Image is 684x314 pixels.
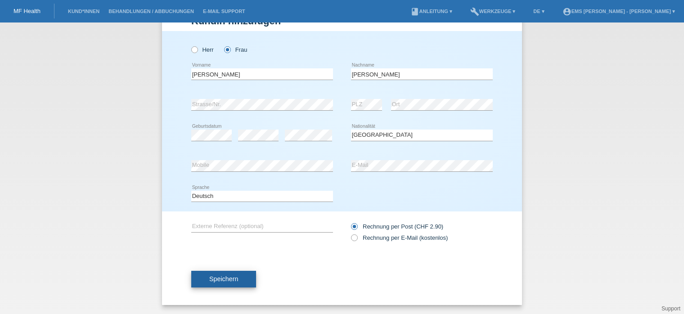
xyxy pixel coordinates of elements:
[558,9,679,14] a: account_circleEMS [PERSON_NAME] - [PERSON_NAME] ▾
[351,223,443,230] label: Rechnung per Post (CHF 2.90)
[562,7,571,16] i: account_circle
[351,234,448,241] label: Rechnung per E-Mail (kostenlos)
[104,9,198,14] a: Behandlungen / Abbuchungen
[13,8,40,14] a: MF Health
[661,305,680,312] a: Support
[351,223,357,234] input: Rechnung per Post (CHF 2.90)
[191,46,214,53] label: Herr
[529,9,549,14] a: DE ▾
[191,46,197,52] input: Herr
[209,275,238,283] span: Speichern
[351,234,357,246] input: Rechnung per E-Mail (kostenlos)
[191,271,256,288] button: Speichern
[224,46,247,53] label: Frau
[63,9,104,14] a: Kund*innen
[224,46,230,52] input: Frau
[406,9,457,14] a: bookAnleitung ▾
[466,9,520,14] a: buildWerkzeuge ▾
[470,7,479,16] i: build
[410,7,419,16] i: book
[198,9,250,14] a: E-Mail Support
